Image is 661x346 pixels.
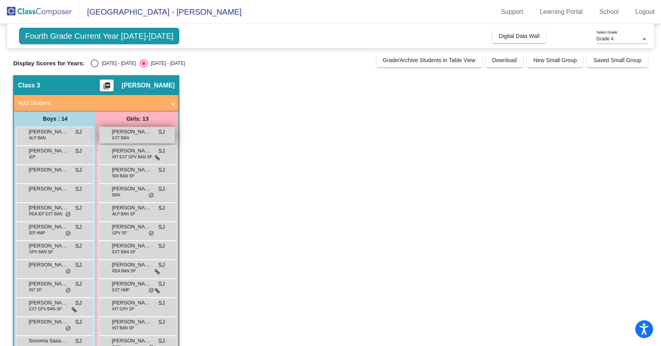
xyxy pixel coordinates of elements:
span: SJ [158,185,165,193]
span: IEP [29,154,35,160]
span: Fourth Grade Current Year [DATE]-[DATE] [19,28,179,44]
span: SJ [158,128,165,136]
span: [PERSON_NAME] [112,337,151,345]
span: REA BAN SP [112,268,135,274]
span: SJ [75,223,82,231]
a: School [593,6,625,18]
span: REA IEP EXT BAN [29,211,62,217]
span: [PERSON_NAME] [112,242,151,250]
span: SJ [158,223,165,231]
button: Saved Small Group [587,53,648,67]
span: ALP BAN [29,135,46,141]
span: [PERSON_NAME] [112,299,151,307]
div: Girls: 13 [96,111,179,127]
span: [PERSON_NAME] [112,185,151,193]
span: [PERSON_NAME] [112,147,151,155]
span: BAN [112,192,120,198]
span: GPV BAN SP [29,249,53,255]
span: SJ [75,185,82,193]
span: New Small Group [533,57,577,63]
span: SJ [75,318,82,326]
span: [PERSON_NAME] Worker [28,318,68,326]
span: SJ [75,280,82,288]
mat-expansion-panel-header: Add Student [14,95,179,111]
a: Logout [629,6,661,18]
button: Download [486,53,523,67]
span: [PERSON_NAME] [28,204,68,212]
span: [PERSON_NAME] [28,280,68,288]
span: EXT HMP [112,287,129,293]
span: Sonoma Sasakura [28,337,68,345]
span: do_not_disturb_alt [65,230,71,237]
span: SJ [75,147,82,155]
span: [PERSON_NAME] [112,204,151,212]
span: [PERSON_NAME] [112,128,151,136]
span: [GEOGRAPHIC_DATA] - [PERSON_NAME] [79,6,241,18]
span: SJ [75,204,82,212]
span: Saved Small Group [593,57,641,63]
button: New Small Group [527,53,583,67]
span: [PERSON_NAME] [PERSON_NAME] [28,185,68,193]
a: Learning Portal [534,6,589,18]
span: [PERSON_NAME] [112,223,151,231]
span: [PERSON_NAME] [112,280,151,288]
span: INT SP [29,287,42,293]
span: [PERSON_NAME] [28,223,68,231]
span: SJ [158,280,165,288]
span: 504 BAN SP [112,173,134,179]
span: SJ [158,261,165,269]
span: do_not_disturb_alt [65,268,71,275]
span: do_not_disturb_alt [148,230,154,237]
span: [PERSON_NAME] [28,147,68,155]
span: [PERSON_NAME] [112,318,151,326]
span: do_not_disturb_alt [65,325,71,332]
span: SJ [158,337,165,345]
mat-panel-title: Add Student [18,99,165,108]
span: [PERSON_NAME] [28,128,68,136]
div: Boys : 14 [14,111,96,127]
span: Display Scores for Years: [13,60,85,67]
span: EXT GPV BAN SP [29,306,62,312]
span: SJ [75,242,82,250]
button: Digital Data Wall [492,29,546,43]
span: do_not_disturb_alt [148,192,154,199]
a: Support [495,6,530,18]
div: [DATE] - [DATE] [148,60,185,67]
span: do_not_disturb_alt [65,287,71,294]
span: INT BAN SP [112,325,134,331]
span: [PERSON_NAME] [PERSON_NAME] [28,166,68,174]
span: [PERSON_NAME] [122,82,175,89]
span: SJ [75,128,82,136]
span: [PERSON_NAME] [28,261,68,269]
span: do_not_disturb_alt [65,211,71,218]
mat-icon: picture_as_pdf [102,82,112,93]
span: [PERSON_NAME] [28,299,68,307]
span: SJ [158,242,165,250]
button: Print Students Details [100,80,114,91]
span: [PERSON_NAME] [28,242,68,250]
span: SJ [158,147,165,155]
span: Grade/Archive Students in Table View [383,57,476,63]
span: INT GPV SP [112,306,134,312]
span: SJ [75,337,82,345]
span: SJ [158,166,165,174]
span: EXT BAN SP [112,249,135,255]
span: SJ [158,299,165,307]
span: SJ [75,299,82,307]
span: Digital Data Wall [499,33,539,39]
span: SJ [75,166,82,174]
span: INT EXT GPV BAN SP [112,154,152,160]
span: [PERSON_NAME] [112,166,151,174]
span: Download [492,57,517,63]
span: Grade 4 [596,36,614,42]
span: GPV SP [112,230,127,236]
span: SJ [75,261,82,269]
mat-radio-group: Select an option [91,59,185,67]
button: Grade/Archive Students in Table View [376,53,482,67]
span: IEP HMP [29,230,45,236]
span: EXT BAN [112,135,129,141]
span: SJ [158,204,165,212]
span: do_not_disturb_alt [148,287,154,294]
span: ALP BAN SP [112,211,135,217]
span: SJ [158,318,165,326]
